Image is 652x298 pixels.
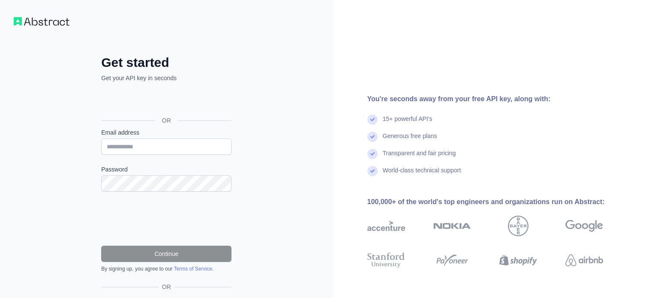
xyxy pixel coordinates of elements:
div: 15+ powerful API's [383,114,433,132]
div: By signing up, you agree to our . [101,265,231,272]
div: You're seconds away from your free API key, along with: [367,94,631,104]
span: OR [159,283,174,291]
div: Generous free plans [383,132,437,149]
img: accenture [367,216,405,236]
img: stanford university [367,251,405,270]
iframe: Tombol Login dengan Google [97,92,234,111]
img: google [565,216,603,236]
h2: Get started [101,55,231,70]
div: Transparent and fair pricing [383,149,456,166]
img: Workflow [14,17,69,26]
label: Email address [101,128,231,137]
div: World-class technical support [383,166,461,183]
img: payoneer [433,251,471,270]
img: check mark [367,149,378,159]
span: OR [155,116,178,125]
img: check mark [367,132,378,142]
img: check mark [367,166,378,176]
button: Continue [101,246,231,262]
div: 100,000+ of the world's top engineers and organizations run on Abstract: [367,197,631,207]
iframe: reCAPTCHA [101,202,231,235]
img: bayer [508,216,529,236]
img: shopify [499,251,537,270]
img: airbnb [565,251,603,270]
img: check mark [367,114,378,125]
img: nokia [433,216,471,236]
label: Password [101,165,231,174]
p: Get your API key in seconds [101,74,231,82]
a: Terms of Service [174,266,212,272]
